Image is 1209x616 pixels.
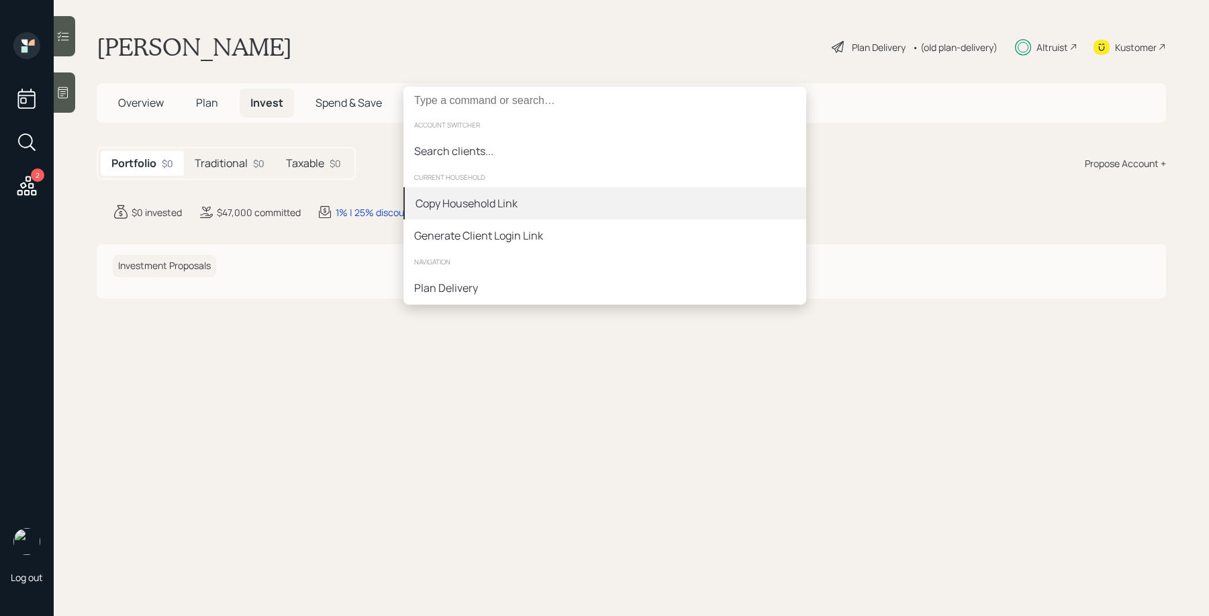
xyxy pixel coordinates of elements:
div: navigation [403,252,806,272]
div: Search clients... [414,143,493,159]
div: account switcher [403,115,806,135]
div: Copy Household Link [416,195,518,211]
div: Generate Client Login Link [414,227,543,244]
div: Plan Delivery [414,280,478,296]
div: current household [403,167,806,187]
input: Type a command or search… [403,87,806,115]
